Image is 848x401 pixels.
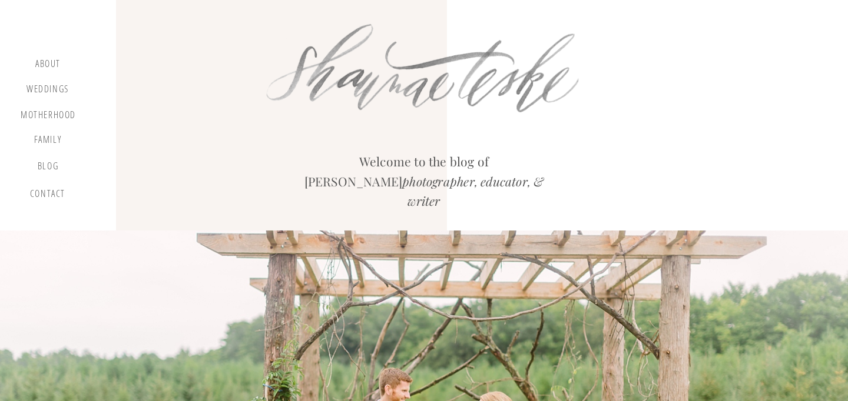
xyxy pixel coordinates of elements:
[28,188,68,204] a: contact
[296,152,552,200] h2: Welcome to the blog of [PERSON_NAME]
[25,134,70,149] a: Family
[25,83,70,98] a: Weddings
[402,173,544,209] i: photographer, educator, & writer
[21,109,76,122] a: motherhood
[31,161,65,177] a: blog
[31,58,65,72] a: about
